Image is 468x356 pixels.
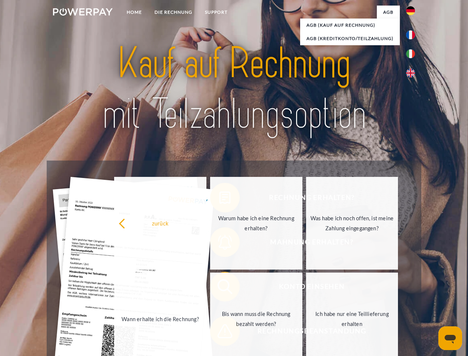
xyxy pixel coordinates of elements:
img: title-powerpay_de.svg [71,36,397,142]
img: en [406,69,415,78]
a: DIE RECHNUNG [148,6,199,19]
a: Was habe ich noch offen, ist meine Zahlung eingegangen? [306,177,398,270]
a: SUPPORT [199,6,234,19]
img: logo-powerpay-white.svg [53,8,113,16]
div: Bis wann muss die Rechnung bezahlt werden? [215,309,298,329]
a: Home [120,6,148,19]
div: Wann erhalte ich die Rechnung? [119,314,202,324]
img: it [406,49,415,58]
div: Warum habe ich eine Rechnung erhalten? [215,213,298,233]
img: fr [406,30,415,39]
div: zurück [119,218,202,228]
iframe: Schaltfläche zum Öffnen des Messaging-Fensters [438,326,462,350]
a: agb [377,6,400,19]
a: AGB (Kauf auf Rechnung) [300,19,400,32]
a: AGB (Kreditkonto/Teilzahlung) [300,32,400,45]
div: Was habe ich noch offen, ist meine Zahlung eingegangen? [311,213,394,233]
img: de [406,6,415,15]
div: Ich habe nur eine Teillieferung erhalten [311,309,394,329]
